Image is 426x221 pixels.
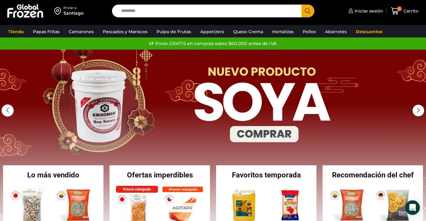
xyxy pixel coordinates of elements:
p: Agotado [168,203,197,212]
h2: Recomendación del chef [323,171,423,179]
a: Queso Crema [230,26,266,37]
a: Abarrotes [322,26,350,37]
a: Pulpa de Frutas [153,26,194,37]
h2: Favoritos temporada [216,171,316,179]
div: Santiago [63,10,84,16]
button: Search button [301,5,314,17]
a: Papas Fritas [30,26,63,37]
div: Enviar a [63,6,84,10]
img: address-field-icon.svg [54,6,63,16]
span: Carrito [402,8,418,14]
a: Iniciar sesión [347,5,383,17]
div: Next slide [412,104,424,117]
a: 0 Carrito [389,4,420,18]
a: Pollos [300,26,319,37]
h2: Lo más vendido [3,171,103,179]
span: Iniciar sesión [353,8,383,14]
span: 0 [397,6,402,11]
div: Previous slide [2,104,14,117]
a: Camarones [66,26,97,37]
h2: Ofertas imperdibles [110,171,210,179]
a: Tienda [5,26,27,37]
a: Hortalizas [269,26,297,37]
a: Appetizers [197,26,227,37]
div: Open Intercom Messenger [405,200,420,215]
a: Descuentos [353,26,385,37]
a: Pescados y Mariscos [100,26,150,37]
